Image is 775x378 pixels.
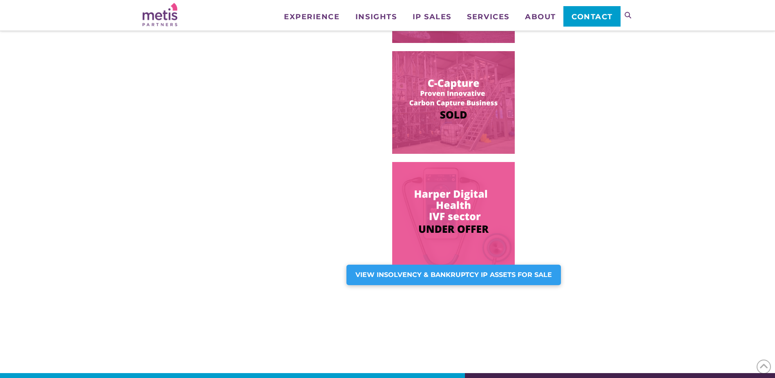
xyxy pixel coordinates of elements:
span: Services [467,13,509,20]
img: Metis Partners [143,3,177,26]
span: Experience [284,13,339,20]
span: Contact [572,13,613,20]
span: Back to Top [757,360,771,374]
a: Contact [563,6,620,27]
strong: VIEW INSOLVENCY & BANKRUPTCY IP ASSETS FOR SALE [355,271,552,279]
a: VIEW INSOLVENCY & BANKRUPTCY IP ASSETS FOR SALE [346,265,561,285]
span: About [525,13,556,20]
img: Image [392,51,515,154]
span: IP Sales [413,13,451,20]
img: Image [392,162,515,265]
span: Insights [355,13,397,20]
